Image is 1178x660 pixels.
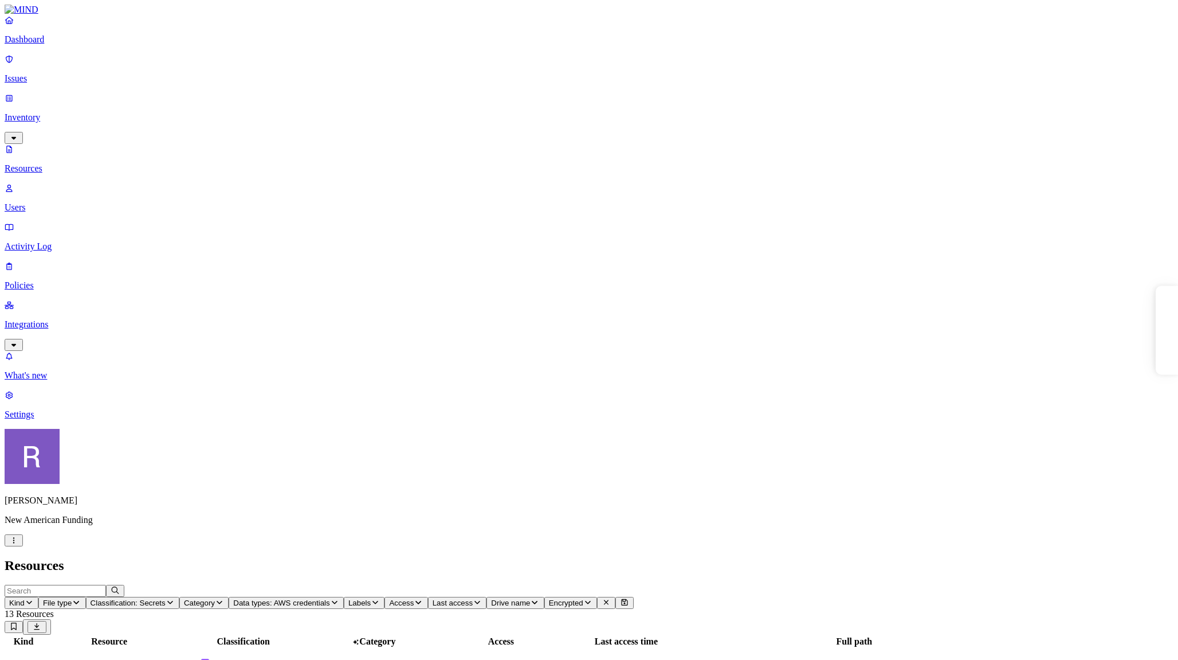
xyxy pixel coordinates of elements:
[5,202,1173,213] p: Users
[389,599,414,607] span: Access
[5,112,1173,123] p: Inventory
[433,599,473,607] span: Last access
[43,636,175,647] div: Resource
[5,609,54,619] span: 13 Resources
[5,319,1173,330] p: Integrations
[5,495,1173,506] p: [PERSON_NAME]
[6,636,41,647] div: Kind
[5,409,1173,420] p: Settings
[5,585,106,597] input: Search
[5,34,1173,45] p: Dashboard
[565,636,687,647] div: Last access time
[5,429,60,484] img: Rich Thompson
[5,515,1173,525] p: New American Funding
[5,370,1173,381] p: What's new
[5,241,1173,252] p: Activity Log
[9,599,25,607] span: Kind
[348,599,371,607] span: Labels
[178,636,308,647] div: Classification
[91,599,166,607] span: Classification: Secrets
[5,558,1173,573] h2: Resources
[690,636,1019,647] div: Full path
[491,599,530,607] span: Drive name
[5,73,1173,84] p: Issues
[233,599,329,607] span: Data types: AWS credentials
[439,636,563,647] div: Access
[359,636,395,646] span: Category
[5,280,1173,291] p: Policies
[184,599,215,607] span: Category
[5,163,1173,174] p: Resources
[549,599,583,607] span: Encrypted
[43,599,72,607] span: File type
[5,5,38,15] img: MIND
